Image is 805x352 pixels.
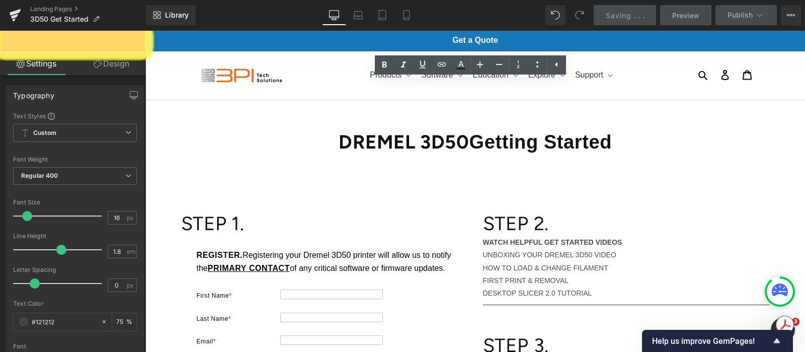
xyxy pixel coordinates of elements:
[715,5,777,25] button: Publish
[338,257,624,269] p: DESKTOP SLICER 2.0 TUTORIAL
[13,86,54,100] div: Typography
[338,208,477,216] strong: WATCH HELPFUL GET STARTED VIDEOS
[127,215,135,221] span: px
[13,343,137,350] div: Font
[53,5,607,16] p: Get a Quote
[30,15,89,23] span: 3D50 Get Started
[781,5,801,25] button: More
[13,300,137,307] div: Text Color
[146,5,196,25] a: New Library
[328,40,363,50] span: Education
[276,40,307,50] span: Software
[652,335,783,347] button: Show survey - Help us improve GemPages!
[36,181,323,206] h1: STEP 1.
[30,5,146,13] a: Landing Pages
[127,282,135,289] span: px
[13,112,137,120] div: Text Styles
[377,34,424,56] summary: Explore
[606,11,631,20] span: Saving
[383,40,410,50] span: Explore
[75,52,148,75] a: Design
[322,5,346,25] a: Desktop
[13,199,137,206] div: Font Size
[338,181,624,206] h1: STEP 2.
[270,34,321,56] summary: Software
[28,37,70,45] span: Text Block
[370,5,394,25] a: Tablet
[570,5,590,25] button: Redo
[672,10,699,21] span: Preview
[394,5,419,25] a: Mobile
[165,11,189,20] span: Library
[338,219,624,231] p: UNBOXING YOUR DREMEL 3D50 VIDEO
[545,5,566,25] button: Undo
[51,285,86,292] label: Last Name
[51,308,70,315] label: Email
[135,305,238,315] input: Email
[51,221,306,242] span: Registering your Dremel 3D50 printer will allow us to notify the
[53,35,140,55] img: 3PI Tech Solutions
[430,40,458,50] span: Support
[634,11,636,20] span: .
[424,34,471,56] summary: Support
[338,244,624,257] p: FIRST PRINT & REMOVAL
[224,40,256,50] span: Products
[13,266,137,273] div: Letter Spacing
[144,234,300,242] span: of any critical software or firmware updates.
[13,156,137,163] div: Font Weight
[652,336,771,346] span: Help us improve GemPages!
[51,262,86,269] label: First Name
[338,303,624,328] h1: STEP 3.
[112,313,136,331] div: %
[135,283,238,292] input: Last Name
[346,5,370,25] a: Laptop
[32,316,96,327] input: Color
[338,232,624,244] p: HOW TO LOAD & CHANGE FILAMENT
[546,34,569,56] summary: Search
[62,234,144,242] u: PRIMARY CONTACT
[324,101,466,122] span: Getting Started
[728,11,753,19] span: Publish
[21,172,58,179] b: Regular 400
[218,34,270,56] summary: Products
[135,259,238,269] input: First Name
[127,248,135,255] span: em
[660,5,711,25] a: Preview
[13,233,137,240] div: Line Height
[48,219,310,249] div: REGISTER.
[321,34,377,56] summary: Education
[33,129,56,137] b: Custom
